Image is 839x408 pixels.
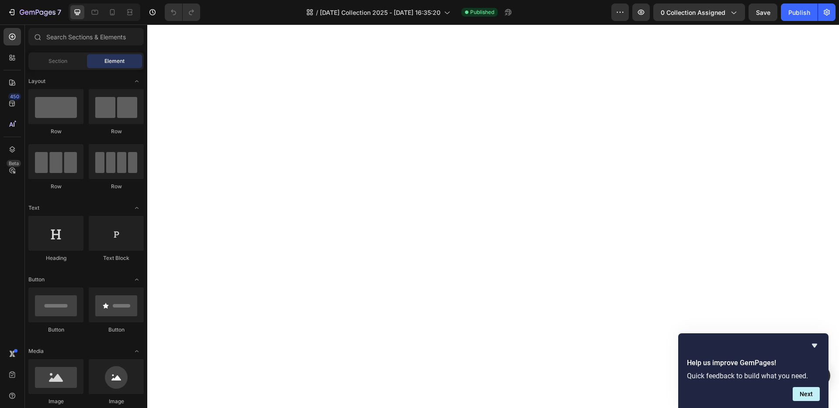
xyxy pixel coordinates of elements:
div: Undo/Redo [165,3,200,21]
div: Row [89,183,144,190]
div: Row [89,128,144,135]
div: Text Block [89,254,144,262]
div: Help us improve GemPages! [687,340,820,401]
div: Row [28,128,83,135]
div: Image [28,398,83,405]
span: Published [470,8,494,16]
button: Hide survey [809,340,820,351]
span: Section [49,57,67,65]
p: Quick feedback to build what you need. [687,372,820,380]
span: Toggle open [130,273,144,287]
div: Image [89,398,144,405]
div: Row [28,183,83,190]
div: 450 [8,93,21,100]
span: Toggle open [130,74,144,88]
button: 7 [3,3,65,21]
div: Publish [788,8,810,17]
span: Media [28,347,44,355]
span: Save [756,9,770,16]
button: Save [749,3,777,21]
button: Publish [781,3,818,21]
iframe: Design area [147,24,839,408]
span: Button [28,276,45,284]
input: Search Sections & Elements [28,28,144,45]
div: Heading [28,254,83,262]
span: Element [104,57,125,65]
span: Toggle open [130,201,144,215]
button: Next question [793,387,820,401]
div: Beta [7,160,21,167]
span: Layout [28,77,45,85]
h2: Help us improve GemPages! [687,358,820,368]
span: [DATE] Collection 2025 - [DATE] 16:35:20 [320,8,440,17]
div: Button [28,326,83,334]
span: 0 collection assigned [661,8,725,17]
span: Text [28,204,39,212]
p: 7 [57,7,61,17]
span: / [316,8,318,17]
span: Toggle open [130,344,144,358]
div: Button [89,326,144,334]
button: 0 collection assigned [653,3,745,21]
